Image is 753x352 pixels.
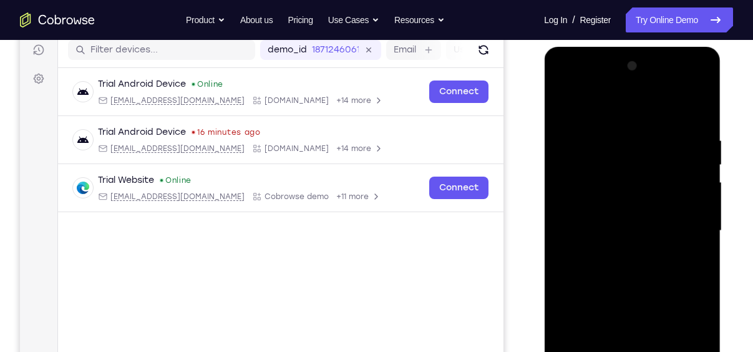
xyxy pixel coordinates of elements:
button: Resources [394,7,445,32]
span: +11 more [316,189,349,199]
label: Email [374,41,396,54]
div: App [232,189,309,199]
div: Online [139,173,172,183]
a: Log In [544,7,567,32]
div: App [232,93,309,103]
span: android@example.com [90,141,225,151]
label: User ID [434,41,465,54]
a: Connect [409,78,469,100]
button: Product [186,7,225,32]
span: Cobrowse.io [245,93,309,103]
a: Try Online Demo [626,7,733,32]
span: / [572,12,575,27]
span: web@example.com [90,189,225,199]
span: +14 more [316,93,351,103]
div: Trial Android Device [78,76,166,88]
div: Email [78,189,225,199]
h1: Connect [48,7,116,27]
span: Cobrowse demo [245,189,309,199]
label: demo_id [248,41,287,54]
button: Use Cases [328,7,379,32]
a: About us [240,7,273,32]
a: Go to the home page [20,12,95,27]
span: Cobrowse.io [245,141,309,151]
div: Online [171,77,203,87]
div: Open device details [38,66,483,114]
div: Email [78,141,225,151]
div: Last seen [172,129,175,131]
div: Email [78,93,225,103]
div: App [232,141,309,151]
div: Trial Android Device [78,124,166,136]
a: Connect [409,174,469,197]
input: Filter devices... [70,41,228,54]
a: Register [580,7,611,32]
div: Trial Website [78,172,134,184]
button: Refresh [454,37,474,57]
div: New devices found. [172,81,175,83]
div: New devices found. [140,177,143,179]
div: Open device details [38,114,483,162]
a: Pricing [288,7,313,32]
time: Fri Sep 05 2025 13:26:25 GMT+0300 (Eastern European Summer Time) [177,125,241,135]
div: Open device details [38,162,483,210]
span: +14 more [316,141,351,151]
span: android@example.com [90,93,225,103]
